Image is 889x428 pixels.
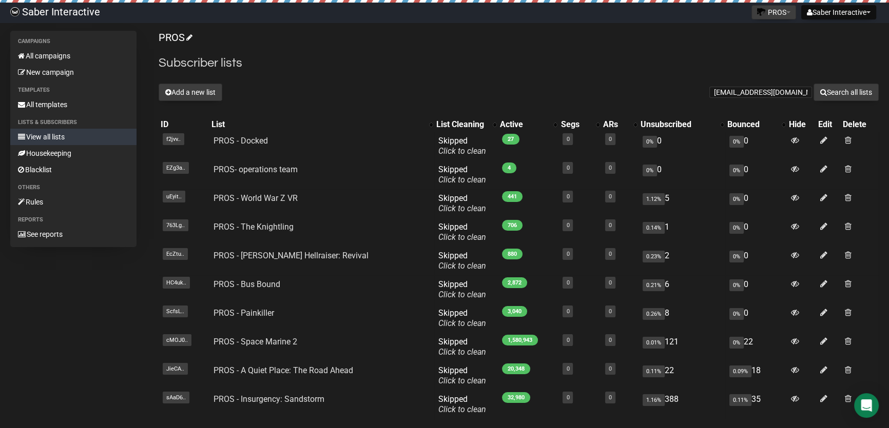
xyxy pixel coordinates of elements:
[725,361,787,390] td: 18
[438,203,486,213] a: Click to clean
[801,5,876,19] button: Saber Interactive
[214,394,324,404] a: PROS - Insurgency: Sandstorm
[502,392,530,403] span: 32,980
[643,222,665,234] span: 0.14%
[438,146,486,156] a: Click to clean
[566,337,569,343] a: 0
[214,308,274,318] a: PROS - Painkiller
[438,394,486,414] span: Skipped
[566,136,569,142] a: 0
[566,279,569,286] a: 0
[566,394,569,401] a: 0
[163,392,189,403] span: sAaD6..
[438,290,486,299] a: Click to clean
[163,248,188,260] span: EcZtu..
[639,160,725,189] td: 0
[639,247,725,275] td: 2
[725,132,787,160] td: 0
[639,117,725,132] th: Unsubscribed: No sort applied, activate to apply an ascending sort
[163,191,185,202] span: uEyit..
[438,232,486,242] a: Click to clean
[609,337,612,343] a: 0
[502,134,519,145] span: 27
[729,222,744,234] span: 0%
[729,337,744,349] span: 0%
[729,308,744,320] span: 0%
[438,347,486,357] a: Click to clean
[214,165,298,174] a: PROS- operations team
[725,160,787,189] td: 0
[609,279,612,286] a: 0
[643,279,665,291] span: 0.21%
[163,133,184,145] span: f2jvv..
[843,119,877,130] div: Delete
[601,117,639,132] th: ARs: No sort applied, activate to apply an ascending sort
[502,191,523,202] span: 441
[10,161,137,178] a: Blacklist
[643,337,665,349] span: 0.01%
[639,189,725,218] td: 5
[436,119,488,130] div: List Cleaning
[566,165,569,171] a: 0
[603,119,628,130] div: ARs
[609,193,612,200] a: 0
[10,64,137,80] a: New campaign
[438,404,486,414] a: Click to clean
[214,136,268,146] a: PROS - Docked
[214,365,353,375] a: PROS - A Quiet Place: The Road Ahead
[609,165,612,171] a: 0
[566,251,569,257] a: 0
[643,251,665,262] span: 0.23%
[643,394,665,406] span: 1.16%
[10,48,137,64] a: All campaigns
[438,279,486,299] span: Skipped
[841,117,879,132] th: Delete: No sort applied, sorting is disabled
[438,193,486,213] span: Skipped
[209,117,434,132] th: List: No sort applied, activate to apply an ascending sort
[558,117,601,132] th: Segs: No sort applied, activate to apply an ascending sort
[502,306,527,317] span: 3,040
[639,361,725,390] td: 22
[725,275,787,304] td: 0
[729,193,744,205] span: 0%
[438,165,486,185] span: Skipped
[609,222,612,229] a: 0
[161,119,207,130] div: ID
[214,279,280,289] a: PROS - Bus Bound
[438,318,486,328] a: Click to clean
[566,365,569,372] a: 0
[751,5,796,19] button: PROS
[500,119,548,130] div: Active
[214,337,297,347] a: PROS - Space Marine 2
[438,251,486,271] span: Skipped
[729,365,751,377] span: 0.09%
[729,279,744,291] span: 0%
[163,305,188,317] span: ScfsL..
[163,162,189,174] span: EZg3a..
[566,193,569,200] a: 0
[639,275,725,304] td: 6
[10,181,137,194] li: Others
[10,96,137,113] a: All templates
[789,119,814,130] div: Hide
[163,219,188,231] span: 763Lg..
[643,136,657,148] span: 0%
[163,277,190,289] span: HC4uk..
[725,218,787,247] td: 0
[729,394,751,406] span: 0.11%
[438,222,486,242] span: Skipped
[639,132,725,160] td: 0
[159,31,191,44] a: PROS
[159,84,222,101] button: Add a new list
[163,334,191,346] span: cMOJ0..
[434,117,498,132] th: List Cleaning: No sort applied, activate to apply an ascending sort
[10,226,137,242] a: See reports
[438,261,486,271] a: Click to clean
[10,214,137,226] li: Reports
[757,8,765,16] img: favicons
[725,189,787,218] td: 0
[725,333,787,361] td: 22
[854,393,879,418] div: Open Intercom Messenger
[725,304,787,333] td: 0
[818,119,838,130] div: Edit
